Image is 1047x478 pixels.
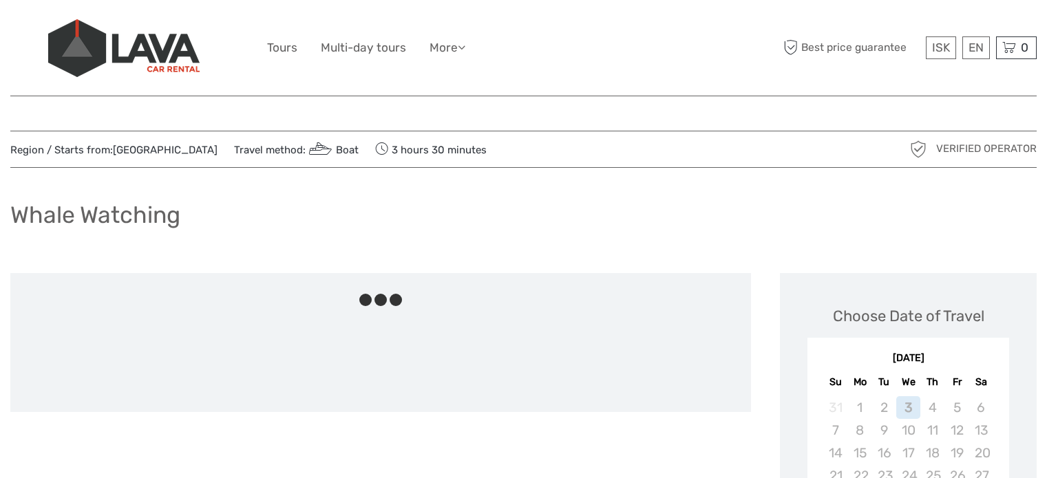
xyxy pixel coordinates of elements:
div: Not available Monday, September 15th, 2025 [848,442,872,464]
span: Region / Starts from: [10,143,218,157]
div: Th [920,373,944,391]
div: Tu [872,373,896,391]
a: Tours [267,38,297,58]
img: 523-13fdf7b0-e410-4b32-8dc9-7907fc8d33f7_logo_big.jpg [48,19,200,77]
span: 0 [1019,41,1030,54]
div: Not available Tuesday, September 16th, 2025 [872,442,896,464]
div: Not available Friday, September 5th, 2025 [944,396,969,419]
span: ISK [932,41,950,54]
div: Not available Sunday, September 7th, 2025 [823,419,847,442]
div: [DATE] [807,351,1009,366]
div: Not available Saturday, September 20th, 2025 [969,442,993,464]
div: Not available Thursday, September 18th, 2025 [920,442,944,464]
span: 3 hours 30 minutes [375,140,487,159]
div: Not available Wednesday, September 3rd, 2025 [896,396,920,419]
span: Travel method: [234,140,359,159]
div: Not available Tuesday, September 2nd, 2025 [872,396,896,419]
div: Fr [944,373,969,391]
div: Not available Sunday, August 31st, 2025 [823,396,847,419]
div: Not available Tuesday, September 9th, 2025 [872,419,896,442]
div: EN [962,36,990,59]
div: Su [823,373,847,391]
a: [GEOGRAPHIC_DATA] [113,144,218,156]
img: verified_operator_grey_128.png [907,138,929,160]
div: Not available Saturday, September 6th, 2025 [969,396,993,419]
div: Sa [969,373,993,391]
div: Not available Friday, September 19th, 2025 [944,442,969,464]
a: More [430,38,465,58]
div: Not available Friday, September 12th, 2025 [944,419,969,442]
div: Not available Wednesday, September 17th, 2025 [896,442,920,464]
a: Multi-day tours [321,38,406,58]
h1: Whale Watching [10,201,180,229]
div: Not available Thursday, September 4th, 2025 [920,396,944,419]
div: Not available Sunday, September 14th, 2025 [823,442,847,464]
span: Verified Operator [936,142,1037,156]
span: Best price guarantee [780,36,922,59]
div: Not available Thursday, September 11th, 2025 [920,419,944,442]
div: Not available Monday, September 1st, 2025 [848,396,872,419]
div: We [896,373,920,391]
a: Boat [306,144,359,156]
div: Choose Date of Travel [833,305,984,327]
div: Mo [848,373,872,391]
div: Not available Monday, September 8th, 2025 [848,419,872,442]
div: Not available Saturday, September 13th, 2025 [969,419,993,442]
div: Not available Wednesday, September 10th, 2025 [896,419,920,442]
